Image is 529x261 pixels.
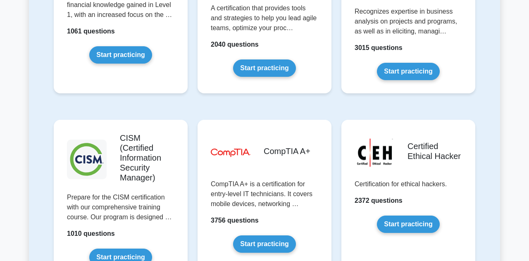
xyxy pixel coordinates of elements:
a: Start practicing [233,59,295,77]
a: Start practicing [377,216,439,233]
a: Start practicing [233,235,295,253]
a: Start practicing [89,46,152,64]
a: Start practicing [377,63,439,80]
